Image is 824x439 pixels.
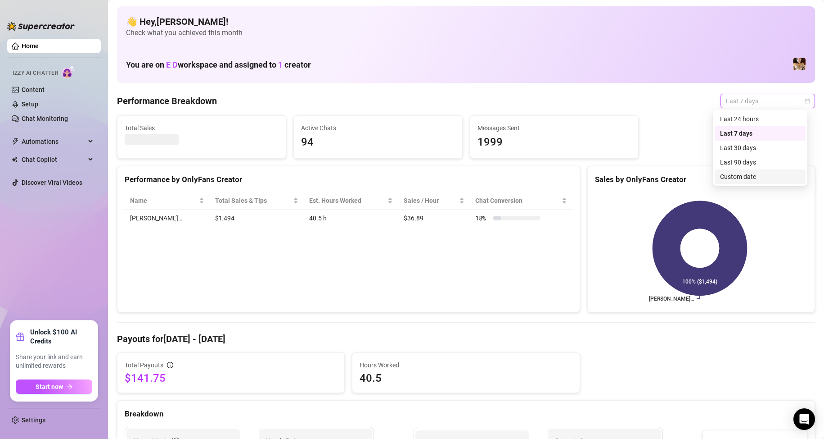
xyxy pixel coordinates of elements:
img: AI Chatter [62,65,76,78]
span: 1 [278,60,283,69]
h4: Payouts for [DATE] - [DATE] [117,333,815,345]
span: 1999 [477,134,631,151]
th: Name [125,192,210,210]
span: gift [16,332,25,341]
div: Performance by OnlyFans Creator [125,174,572,186]
a: Settings [22,416,45,424]
span: Total Payouts [125,360,163,370]
span: Active Chats [301,123,455,133]
span: Check what you achieved this month [126,28,806,38]
span: Total Sales & Tips [215,196,291,206]
th: Chat Conversion [470,192,572,210]
a: Content [22,86,45,93]
span: Total Sales [125,123,279,133]
div: Custom date [720,172,800,182]
span: calendar [805,98,810,104]
span: Start now [36,383,63,390]
span: Chat Copilot [22,152,86,167]
span: thunderbolt [12,138,19,145]
div: Last 30 days [720,143,800,153]
button: Start nowarrow-right [16,380,92,394]
span: Chat Conversion [475,196,560,206]
span: Hours Worked [360,360,572,370]
span: E D [166,60,178,69]
div: Last 24 hours [715,112,806,126]
span: Share your link and earn unlimited rewards [16,353,92,370]
span: 40.5 [360,371,572,385]
div: Sales by OnlyFans Creator [595,174,807,186]
span: Izzy AI Chatter [13,69,58,78]
span: Last 7 days [726,94,810,108]
text: [PERSON_NAME]… [649,296,694,302]
span: 18 % [475,213,490,223]
img: vixie [793,58,806,70]
div: Custom date [715,169,806,184]
span: Automations [22,134,86,149]
img: logo-BBDzfeDw.svg [7,22,75,31]
img: Chat Copilot [12,156,18,163]
div: Last 7 days [715,126,806,141]
span: Name [130,196,197,206]
div: Last 7 days [720,128,800,138]
strong: Unlock $100 AI Credits [30,328,92,346]
div: Last 90 days [715,155,806,169]
h1: You are on workspace and assigned to creator [126,60,311,70]
td: [PERSON_NAME]… [125,210,210,227]
span: $141.75 [125,371,337,385]
a: Home [22,42,39,50]
a: Chat Monitoring [22,115,68,122]
div: Breakdown [125,408,807,420]
div: Last 24 hours [720,114,800,124]
span: info-circle [167,362,173,368]
td: $36.89 [398,210,470,227]
h4: Performance Breakdown [117,95,217,107]
span: arrow-right [67,384,73,390]
div: Last 90 days [720,157,800,167]
h4: 👋 Hey, [PERSON_NAME] ! [126,15,806,28]
div: Est. Hours Worked [309,196,386,206]
span: 94 [301,134,455,151]
td: 40.5 h [304,210,398,227]
div: Open Intercom Messenger [793,408,815,430]
div: Last 30 days [715,141,806,155]
th: Total Sales & Tips [210,192,304,210]
a: Discover Viral Videos [22,179,82,186]
span: Sales / Hour [404,196,457,206]
span: Messages Sent [477,123,631,133]
th: Sales / Hour [398,192,470,210]
a: Setup [22,101,38,108]
td: $1,494 [210,210,304,227]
